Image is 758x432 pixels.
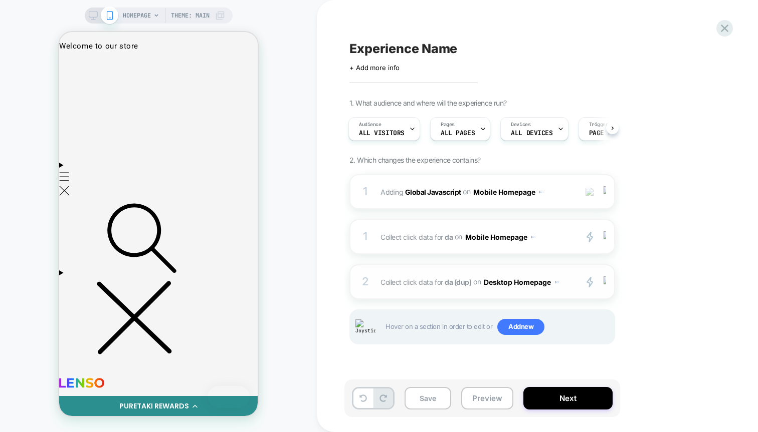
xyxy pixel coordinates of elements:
[463,185,470,198] span: on
[381,275,572,289] span: Collect click data for
[360,272,370,292] div: 2
[497,319,544,335] span: Add new
[473,275,481,288] span: on
[484,275,559,289] button: Desktop Homepage
[473,185,543,199] button: Mobile Homepage
[511,121,530,128] span: Devices
[586,188,594,196] img: crossed eye
[359,130,405,137] span: All Visitors
[555,281,559,283] img: down arrow
[465,230,535,244] button: Mobile Homepage
[386,319,609,335] span: Hover on a section in order to edit or
[349,41,457,56] span: Experience Name
[604,276,606,287] img: close
[523,387,613,409] button: Next
[604,186,606,197] img: close
[445,277,471,286] strong: da (dup)
[360,182,370,202] div: 1
[381,230,572,244] span: Collect click data for
[531,236,535,238] img: down arrow
[360,227,370,247] div: 1
[349,156,480,164] span: 2. Which changes the experience contains?
[171,8,210,24] span: Theme: MAIN
[60,369,130,379] div: PURETAKI REWARDS
[349,64,400,72] span: + Add more info
[455,230,462,243] span: on
[441,130,475,137] span: ALL PAGES
[359,121,382,128] span: Audience
[511,130,552,137] span: ALL DEVICES
[589,130,623,137] span: Page Load
[405,387,451,409] button: Save
[539,191,543,193] img: down arrow
[349,99,506,107] span: 1. What audience and where will the experience run?
[123,8,151,24] span: HOMEPAGE
[441,121,455,128] span: Pages
[461,387,513,409] button: Preview
[445,232,453,241] strong: da
[355,319,375,335] img: Joystick
[381,185,572,199] span: Adding
[148,354,191,376] iframe: Button to open loyalty program pop-up
[405,187,461,196] b: Global Javascript
[604,231,606,242] img: close
[589,121,609,128] span: Trigger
